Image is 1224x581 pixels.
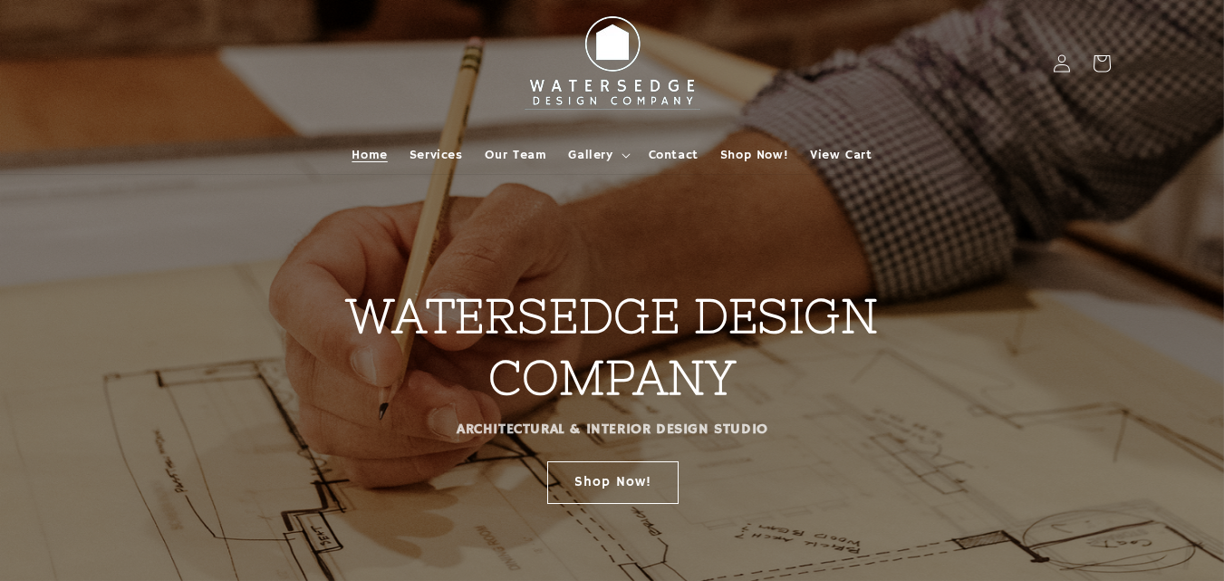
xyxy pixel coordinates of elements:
[352,147,387,163] span: Home
[410,147,463,163] span: Services
[709,136,799,174] a: Shop Now!
[638,136,709,174] a: Contact
[568,147,612,163] span: Gallery
[399,136,474,174] a: Services
[485,147,547,163] span: Our Team
[720,147,788,163] span: Shop Now!
[649,147,699,163] span: Contact
[457,421,768,439] strong: ARCHITECTURAL & INTERIOR DESIGN STUDIO
[557,136,637,174] summary: Gallery
[346,289,878,404] strong: WATERSEDGE DESIGN COMPANY
[513,7,712,120] img: Watersedge Design Co
[474,136,558,174] a: Our Team
[810,147,872,163] span: View Cart
[799,136,882,174] a: View Cart
[546,460,678,503] a: Shop Now!
[341,136,398,174] a: Home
